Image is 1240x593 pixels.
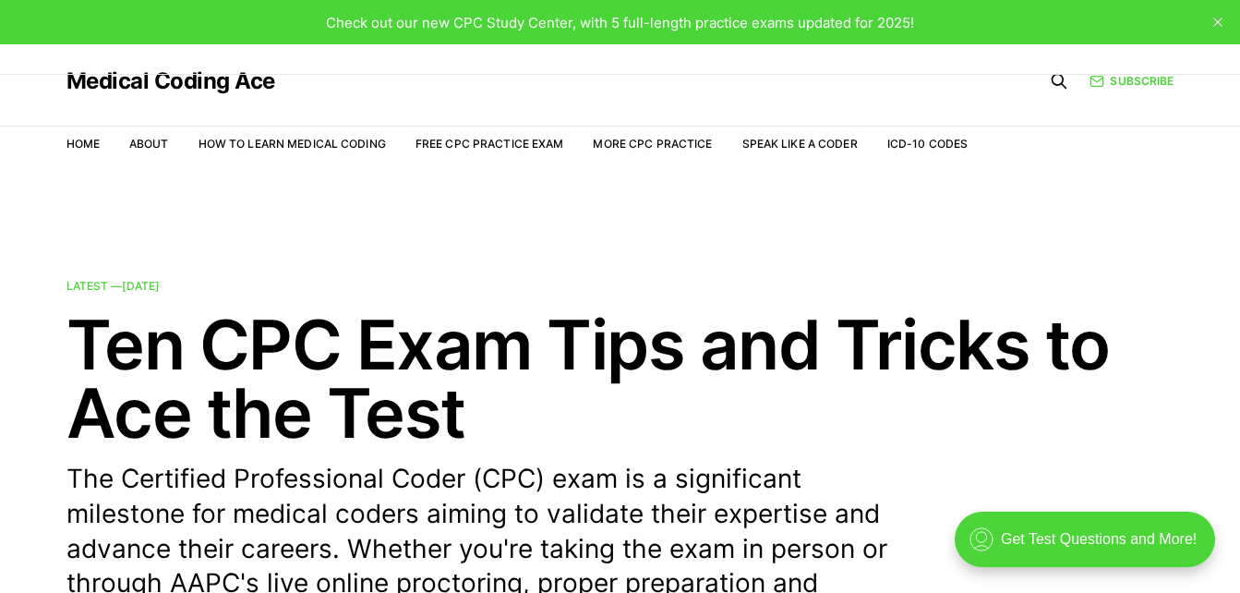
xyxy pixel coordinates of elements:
h2: Ten CPC Exam Tips and Tricks to Ace the Test [66,310,1174,447]
time: [DATE] [122,279,160,293]
a: Home [66,137,100,151]
a: Speak Like a Coder [742,137,858,151]
span: Latest — [66,279,160,293]
span: Check out our new CPC Study Center, with 5 full-length practice exams updated for 2025! [326,14,914,31]
a: How to Learn Medical Coding [199,137,386,151]
a: ICD-10 Codes [887,137,968,151]
a: About [129,137,169,151]
a: Subscribe [1090,72,1174,90]
button: close [1203,7,1233,37]
a: More CPC Practice [593,137,712,151]
a: Free CPC Practice Exam [415,137,564,151]
a: Medical Coding Ace [66,70,275,92]
iframe: portal-trigger [939,502,1240,593]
